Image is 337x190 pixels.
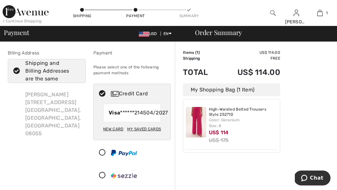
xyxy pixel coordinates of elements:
[20,86,86,143] div: [PERSON_NAME] [STREET_ADDRESS] [GEOGRAPHIC_DATA], [GEOGRAPHIC_DATA], [GEOGRAPHIC_DATA] 08055
[111,90,166,98] div: Credit Card
[8,50,86,56] div: Billing Address
[93,59,171,81] div: Please select one of the following payment methods
[127,124,161,135] div: My Saved Cards
[111,91,119,97] img: Credit Card
[179,13,199,19] div: Summary
[163,31,172,36] span: EN
[183,83,280,96] div: My Shopping Bag (1 Item)
[146,109,168,117] span: 04/2027
[219,50,280,55] td: US$ 114.00
[294,9,299,17] img: My Info
[111,172,137,179] img: Sezzle
[209,129,229,136] span: US$ 114
[109,110,120,116] strong: Visa
[103,124,123,135] div: New Card
[270,9,276,17] img: search the website
[326,10,328,16] span: 1
[139,31,160,36] span: USD
[183,50,219,55] td: Items ( )
[3,5,49,18] img: 1ère Avenue
[25,59,76,83] div: Shipping and Billing Addresses are the same
[317,9,323,17] img: My Bag
[111,150,137,156] img: PayPal
[183,55,219,61] td: Shipping
[285,18,308,25] div: [PERSON_NAME]
[3,18,42,24] div: < Continue Shopping
[126,13,145,19] div: Payment
[294,10,299,16] a: Sign In
[93,50,171,56] div: Payment
[295,171,331,187] iframe: Opens a widget where you can chat to one of our agents
[4,29,29,36] span: Payment
[209,137,229,143] s: US$ 175
[219,55,280,61] td: Free
[219,61,280,83] td: US$ 114.00
[186,107,206,137] img: High-Waisted Belted Trousers Style 252710
[183,61,219,83] td: Total
[187,29,333,36] div: Order Summary
[139,31,149,37] img: US Dollar
[72,13,92,19] div: Shipping
[209,107,278,117] a: High-Waisted Belted Trousers Style 252710
[197,50,199,55] span: 1
[308,9,331,17] a: 1
[209,117,278,129] div: Color: Geranium Size: 8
